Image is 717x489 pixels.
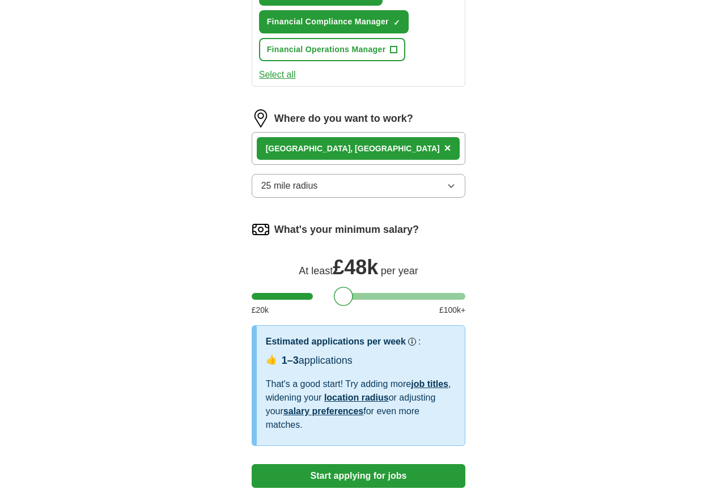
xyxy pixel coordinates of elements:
div: [GEOGRAPHIC_DATA], [GEOGRAPHIC_DATA] [266,143,440,155]
div: That's a good start! Try adding more , widening your or adjusting your for even more matches. [266,377,456,432]
span: £ 48k [333,256,378,279]
a: location radius [324,393,389,402]
span: 25 mile radius [261,179,318,193]
img: salary.png [252,220,270,239]
a: salary preferences [283,406,363,416]
span: £ 20 k [252,304,269,316]
img: location.png [252,109,270,127]
a: job titles [411,379,448,389]
span: Financial Operations Manager [267,44,386,56]
h3: : [418,335,421,348]
div: applications [282,353,353,368]
span: per year [381,265,418,277]
span: At least [299,265,333,277]
button: 25 mile radius [252,174,466,198]
button: × [444,140,451,157]
span: × [444,142,451,154]
button: Select all [259,68,296,82]
button: Financial Compliance Manager✓ [259,10,409,33]
span: ✓ [393,18,400,27]
span: Financial Compliance Manager [267,16,389,28]
span: 1–3 [282,355,299,366]
label: Where do you want to work? [274,111,413,126]
span: 👍 [266,353,277,367]
label: What's your minimum salary? [274,222,419,237]
h3: Estimated applications per week [266,335,406,348]
button: Financial Operations Manager [259,38,406,61]
button: Start applying for jobs [252,464,466,488]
